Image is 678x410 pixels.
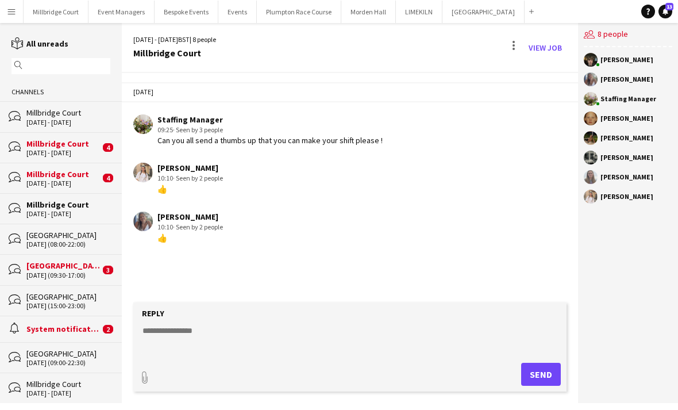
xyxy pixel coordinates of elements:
span: · Seen by 3 people [173,125,223,134]
div: System notifications [26,324,100,334]
div: [DATE] - [DATE] [26,389,110,397]
div: [DATE] - [DATE] [26,118,110,127]
span: BST [178,35,190,44]
div: Millbridge Court [26,108,110,118]
div: [GEOGRAPHIC_DATA] [26,230,110,240]
div: [GEOGRAPHIC_DATA] [26,292,110,302]
div: Millbridge Court [26,169,100,179]
div: Millbridge Court [26,139,100,149]
div: [DATE] (09:30-17:00) [26,271,100,279]
span: 4 [103,174,113,182]
div: [PERSON_NAME] [600,76,653,83]
button: Event Managers [88,1,155,23]
button: Send [521,363,561,386]
div: 👍 [157,184,223,194]
span: 13 [665,3,673,10]
div: Staffing Manager [157,114,383,125]
a: View Job [524,39,567,57]
div: [GEOGRAPHIC_DATA] [26,260,100,271]
div: [PERSON_NAME] [600,174,653,181]
div: [DATE] [122,82,577,102]
button: Plumpton Race Course [257,1,341,23]
span: · Seen by 2 people [173,223,223,231]
label: Reply [142,308,164,319]
div: Staffing Manager [600,95,656,102]
span: 2 [103,325,113,334]
div: [DATE] - [DATE] [26,149,100,157]
div: [PERSON_NAME] [600,115,653,122]
a: 13 [658,5,672,18]
div: [DATE] (09:00-22:30) [26,359,110,367]
div: [DATE] - [DATE] | 8 people [133,35,216,45]
a: All unreads [11,39,68,49]
button: Morden Hall [341,1,396,23]
div: [DATE] - [DATE] [26,210,110,218]
div: [PERSON_NAME] [600,56,653,63]
div: [DATE] (08:00-22:00) [26,240,110,248]
div: [DATE] (15:00-23:00) [26,302,110,310]
button: LIMEKILN [396,1,442,23]
div: 09:25 [157,125,383,135]
div: [PERSON_NAME] [600,193,653,200]
div: 10:10 [157,222,223,232]
span: 3 [103,266,113,274]
div: Millbridge Court [26,379,110,389]
div: [DATE] - [DATE] [26,179,100,187]
div: Millbridge Court [133,48,216,58]
div: [PERSON_NAME] [157,212,223,222]
span: 4 [103,143,113,152]
div: [PERSON_NAME] [600,154,653,161]
div: 8 people [584,23,672,47]
button: [GEOGRAPHIC_DATA] [442,1,525,23]
div: 👍 [157,233,223,243]
div: [PERSON_NAME] [600,135,653,141]
button: Events [218,1,257,23]
button: Millbridge Court [24,1,88,23]
div: 10:10 [157,173,223,183]
div: Millbridge Court [26,200,110,210]
div: [GEOGRAPHIC_DATA] [26,348,110,359]
button: Bespoke Events [155,1,218,23]
span: · Seen by 2 people [173,174,223,182]
div: [PERSON_NAME] [157,163,223,173]
div: Can you all send a thumbs up that you can make your shift please ! [157,135,383,145]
